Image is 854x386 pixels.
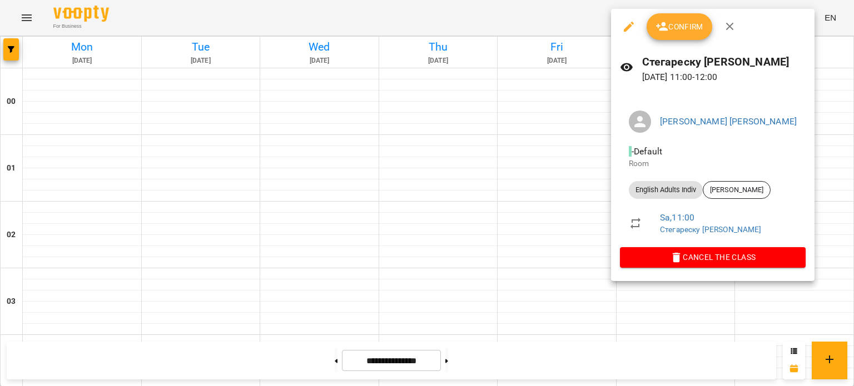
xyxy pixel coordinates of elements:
span: Confirm [656,20,703,33]
a: [PERSON_NAME] [PERSON_NAME] [660,116,797,127]
span: - Default [629,146,664,157]
h6: Стегареску [PERSON_NAME] [642,53,806,71]
a: Стегареску [PERSON_NAME] [660,225,762,234]
span: Cancel the class [629,250,797,264]
button: Cancel the class [620,247,806,267]
button: Confirm [647,13,712,40]
span: [PERSON_NAME] [703,185,770,195]
div: [PERSON_NAME] [703,181,771,199]
span: English Adults Indiv [629,185,703,195]
p: [DATE] 11:00 - 12:00 [642,71,806,84]
a: Sa , 11:00 [660,212,694,223]
p: Room [629,158,797,169]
